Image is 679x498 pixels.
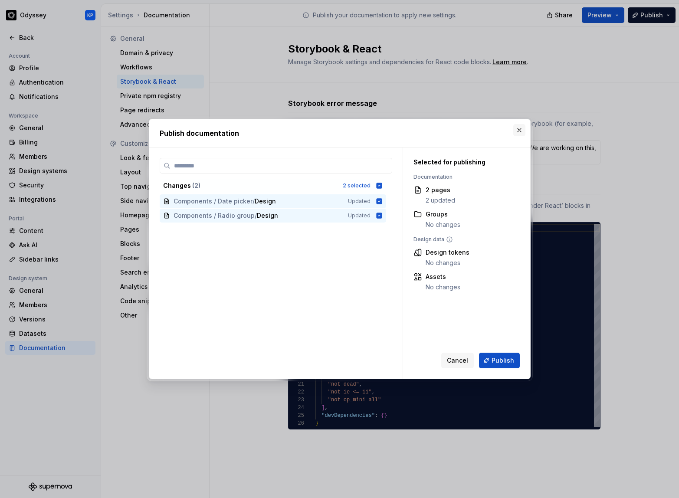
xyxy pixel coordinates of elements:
[492,356,514,365] span: Publish
[426,272,460,281] div: Assets
[426,186,455,194] div: 2 pages
[413,236,515,243] div: Design data
[160,128,520,138] h2: Publish documentation
[163,181,338,190] div: Changes
[174,197,253,206] span: Components / Date picker
[348,198,371,205] span: Updated
[447,356,468,365] span: Cancel
[343,182,371,189] div: 2 selected
[192,182,200,189] span: ( 2 )
[257,211,278,220] span: Design
[348,212,371,219] span: Updated
[426,259,469,267] div: No changes
[441,353,474,368] button: Cancel
[255,197,276,206] span: Design
[426,196,455,205] div: 2 updated
[426,248,469,257] div: Design tokens
[413,158,515,167] div: Selected for publishing
[479,353,520,368] button: Publish
[426,220,460,229] div: No changes
[255,211,257,220] span: /
[413,174,515,180] div: Documentation
[426,283,460,292] div: No changes
[426,210,460,219] div: Groups
[174,211,255,220] span: Components / Radio group
[253,197,255,206] span: /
